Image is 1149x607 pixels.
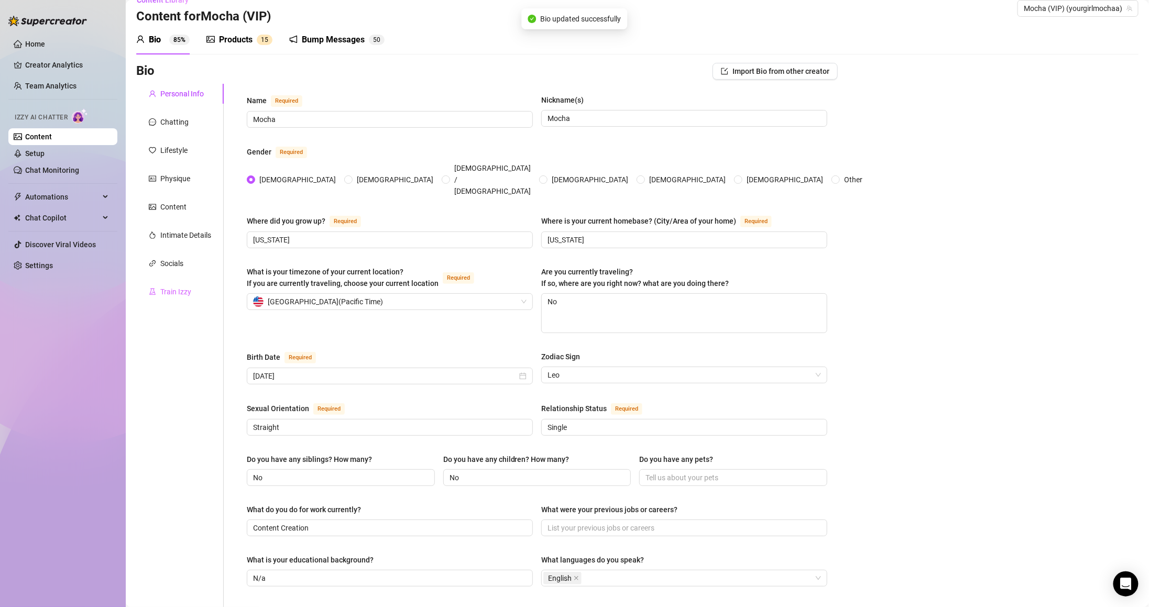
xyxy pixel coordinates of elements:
[548,234,819,246] input: Where is your current homebase? (City/Area of your home)
[247,504,368,515] label: What do you do for work currently?
[136,35,145,43] span: user
[541,504,685,515] label: What were your previous jobs or careers?
[206,35,215,43] span: picture
[284,352,316,363] span: Required
[713,63,838,80] button: Import Bio from other creator
[14,214,20,222] img: Chat Copilot
[1024,1,1132,16] span: Mocha (VIP) (yourgirlmochaa)
[353,174,437,185] span: [DEMOGRAPHIC_DATA]
[548,572,572,584] span: English
[721,68,728,75] span: import
[136,8,271,25] h3: Content for Mocha (VIP)
[543,572,582,584] span: English
[160,116,189,128] div: Chatting
[541,268,729,288] span: Are you currently traveling? If so, where are you right now? what are you doing there?
[160,229,211,241] div: Intimate Details
[160,88,204,100] div: Personal Info
[257,35,272,45] sup: 15
[645,174,730,185] span: [DEMOGRAPHIC_DATA]
[541,402,654,415] label: Relationship Status
[639,454,720,465] label: Do you have any pets?
[313,403,345,415] span: Required
[443,454,577,465] label: Do you have any children? How many?
[548,113,819,124] input: Nickname(s)
[268,294,383,310] span: [GEOGRAPHIC_DATA] ( Pacific Time )
[574,576,579,581] span: close
[149,147,156,154] span: heart
[149,175,156,182] span: idcard
[373,36,377,43] span: 5
[247,215,325,227] div: Where did you grow up?
[541,403,607,414] div: Relationship Status
[247,146,319,158] label: Gender
[302,34,365,46] div: Bump Messages
[25,240,96,249] a: Discover Viral Videos
[25,40,45,48] a: Home
[541,94,591,106] label: Nickname(s)
[541,215,736,227] div: Where is your current homebase? (City/Area of your home)
[548,367,821,383] span: Leo
[542,294,827,333] textarea: No
[548,174,632,185] span: [DEMOGRAPHIC_DATA]
[541,554,644,566] div: What languages do you speak?
[253,370,517,382] input: Birth Date
[160,258,183,269] div: Socials
[25,189,100,205] span: Automations
[149,203,156,211] span: picture
[528,15,537,23] span: check-circle
[25,133,52,141] a: Content
[253,522,524,534] input: What do you do for work currently?
[247,554,374,566] div: What is your educational background?
[541,504,677,515] div: What were your previous jobs or careers?
[330,216,361,227] span: Required
[740,216,772,227] span: Required
[247,504,361,515] div: What do you do for work currently?
[443,272,474,284] span: Required
[247,454,372,465] div: Do you have any siblings? How many?
[639,454,713,465] div: Do you have any pets?
[450,472,623,483] input: Do you have any children? How many?
[541,94,584,106] div: Nickname(s)
[265,36,268,43] span: 5
[541,554,651,566] label: What languages do you speak?
[72,108,88,124] img: AI Chatter
[149,231,156,239] span: fire
[25,82,76,90] a: Team Analytics
[584,572,586,584] input: What languages do you speak?
[541,351,587,362] label: Zodiac Sign
[247,351,327,363] label: Birth Date
[732,67,829,75] span: Import Bio from other creator
[253,422,524,433] input: Sexual Orientation
[840,174,867,185] span: Other
[219,34,253,46] div: Products
[548,422,819,433] input: Relationship Status
[541,13,621,25] span: Bio updated successfully
[247,215,373,227] label: Where did you grow up?
[149,118,156,126] span: message
[276,147,307,158] span: Required
[160,286,191,297] div: Train Izzy
[25,149,45,158] a: Setup
[253,114,524,125] input: Name
[541,215,783,227] label: Where is your current homebase? (City/Area of your home)
[25,209,100,226] span: Chat Copilot
[443,454,570,465] div: Do you have any children? How many?
[15,113,68,123] span: Izzy AI Chatter
[377,36,380,43] span: 0
[548,522,819,534] input: What were your previous jobs or careers?
[253,572,524,584] input: What is your educational background?
[289,35,298,43] span: notification
[645,472,819,483] input: Do you have any pets?
[247,95,267,106] div: Name
[149,34,161,46] div: Bio
[247,351,280,363] div: Birth Date
[247,94,314,107] label: Name
[253,472,426,483] input: Do you have any siblings? How many?
[149,288,156,295] span: experiment
[247,268,439,288] span: What is your timezone of your current location? If you are currently traveling, choose your curre...
[450,162,535,197] span: [DEMOGRAPHIC_DATA] / [DEMOGRAPHIC_DATA]
[1113,571,1139,597] div: Open Intercom Messenger
[247,454,379,465] label: Do you have any siblings? How many?
[14,193,22,201] span: thunderbolt
[25,57,109,73] a: Creator Analytics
